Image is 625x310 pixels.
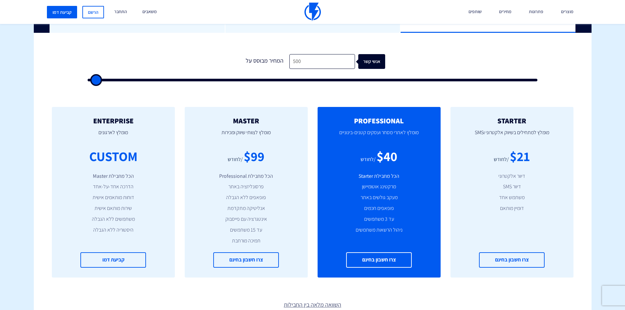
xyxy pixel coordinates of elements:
[460,205,564,212] li: דומיין מותאם
[327,194,431,201] li: מעקב גולשים באתר
[460,117,564,125] h2: STARTER
[327,125,431,147] p: מומלץ לאתרי מסחר ועסקים קטנים-בינוניים
[240,54,289,69] div: המחיר מבוסס על
[195,173,298,180] li: הכל מחבילת Professional
[195,237,298,245] li: תמיכה מורחבת
[195,125,298,147] p: מומלץ לצוותי שיווק ומכירות
[327,173,431,180] li: הכל מחבילת Starter
[460,194,564,201] li: משתמש אחד
[62,226,165,234] li: היסטוריה ללא הגבלה
[62,194,165,201] li: דוחות מותאמים אישית
[327,216,431,223] li: עד 3 משתמשים
[327,226,431,234] li: ניהול הרשאות משתמשים
[82,6,104,18] a: הרשם
[327,117,431,125] h2: PROFESSIONAL
[62,117,165,125] h2: ENTERPRISE
[62,183,165,191] li: הדרכה אחד-על-אחד
[361,156,376,163] div: /לחודש
[460,125,564,147] p: מומלץ למתחילים בשיווק אלקטרוני וSMS
[195,205,298,212] li: אנליטיקה מתקדמת
[327,183,431,191] li: מרקטינג אוטומיישן
[34,300,592,309] a: השוואה מלאה בין החבילות
[228,156,243,163] div: /לחודש
[62,205,165,212] li: שירות מותאם אישית
[195,117,298,125] h2: MASTER
[460,173,564,180] li: דיוור אלקטרוני
[62,173,165,180] li: הכל מחבילת Master
[362,54,388,69] div: אנשי קשר
[377,147,397,166] div: $40
[510,147,530,166] div: $21
[62,125,165,147] p: מומלץ לארגונים
[89,147,137,166] div: CUSTOM
[346,252,412,268] a: צרו חשבון בחינם
[195,216,298,223] li: אינטגרציה עם פייסבוק
[62,216,165,223] li: משתמשים ללא הגבלה
[195,183,298,191] li: פרסונליזציה באתר
[195,226,298,234] li: עד 15 משתמשים
[195,194,298,201] li: פופאפים ללא הגבלה
[80,252,146,268] a: קביעת דמו
[460,183,564,191] li: דיוור SMS
[479,252,545,268] a: צרו חשבון בחינם
[213,252,279,268] a: צרו חשבון בחינם
[244,147,264,166] div: $99
[494,156,509,163] div: /לחודש
[47,6,77,18] a: קביעת דמו
[327,205,431,212] li: פופאפים חכמים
